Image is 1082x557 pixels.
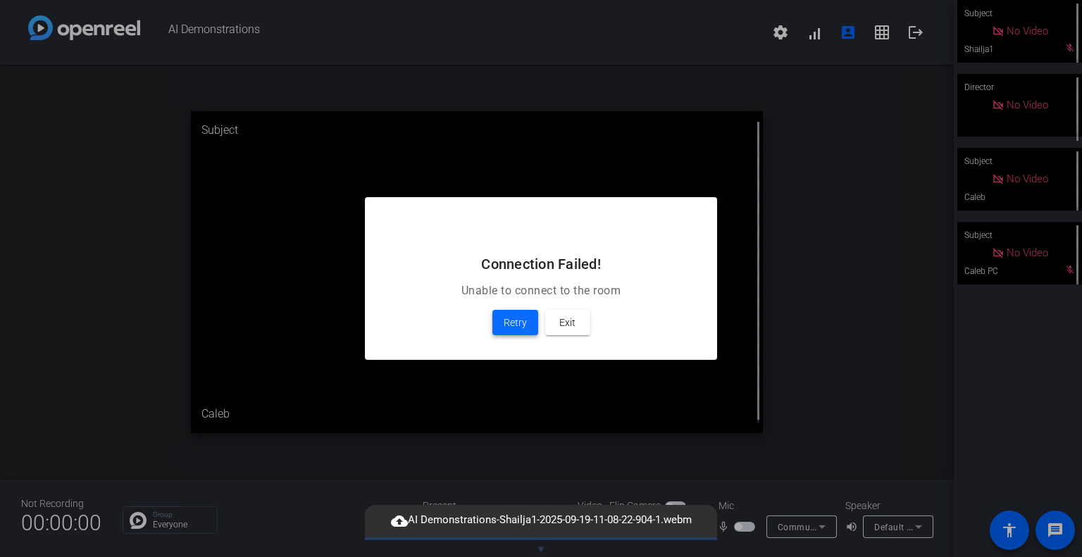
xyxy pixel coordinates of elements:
mat-icon: cloud_upload [391,513,408,530]
p: Unable to connect to the room [382,282,700,299]
button: Exit [545,310,590,335]
span: Retry [504,314,527,331]
span: ▼ [536,543,547,556]
h2: Connection Failed! [382,253,700,275]
span: Exit [559,314,576,331]
span: AI Demonstrations-Shailja1-2025-09-19-11-08-22-904-1.webm [384,512,699,529]
button: Retry [492,310,538,335]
